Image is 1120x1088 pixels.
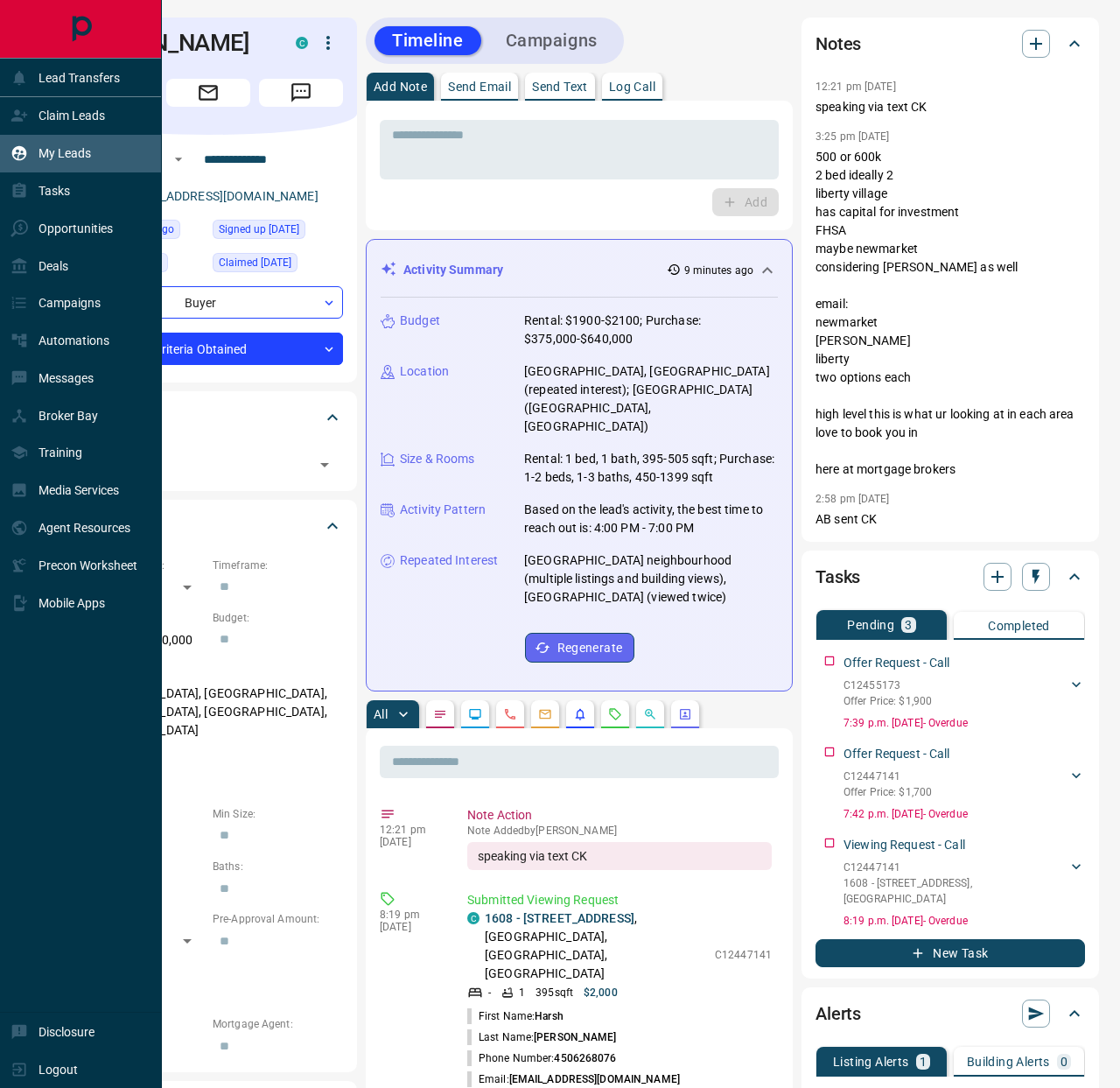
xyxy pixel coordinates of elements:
div: condos.ca [296,37,308,49]
p: Offer Price: $1,700 [843,784,932,800]
p: 1608 - [STREET_ADDRESS] , [GEOGRAPHIC_DATA] [843,875,1067,907]
svg: Lead Browsing Activity [468,707,482,721]
button: Campaigns [488,26,615,55]
div: Notes [815,23,1085,65]
button: Open [168,149,189,170]
span: Email [166,79,250,107]
div: Fri May 23 2025 [213,220,343,244]
p: All [374,708,388,720]
span: Harsh [535,1010,563,1022]
span: [PERSON_NAME] [534,1031,616,1043]
p: 3 [905,619,912,631]
span: Message [259,79,343,107]
p: Offer Request - Call [843,745,950,763]
p: Activity Summary [403,261,503,279]
p: 12:21 pm [DATE] [815,81,896,93]
p: Pre-Approval Amount: [213,911,343,927]
p: 9 minutes ago [684,263,753,278]
div: C12455173Offer Price: $1,900 [843,674,1085,712]
p: 2:58 pm [DATE] [815,493,890,505]
p: Completed [988,620,1050,632]
p: Budget [400,312,440,330]
svg: Opportunities [643,707,657,721]
p: [GEOGRAPHIC_DATA] neighbourhood (multiple listings and building views), [GEOGRAPHIC_DATA] (viewed... [524,551,778,607]
p: 7:39 p.m. [DATE] - Overdue [843,715,1085,731]
div: C12447141Offer Price: $1,700 [843,765,1085,804]
p: C12455173 [843,677,932,693]
button: New Task [815,939,1085,967]
div: speaking via text CK [467,842,772,870]
p: Size & Rooms [400,450,475,468]
p: Send Email [448,81,511,93]
p: [GEOGRAPHIC_DATA], [GEOGRAPHIC_DATA] (repeated interest); [GEOGRAPHIC_DATA] ([GEOGRAPHIC_DATA], [... [524,362,778,436]
p: Building Alerts [967,1056,1050,1068]
p: 1 [519,985,525,1000]
p: Last Name: [467,1029,617,1045]
div: Tags [73,397,343,439]
svg: Calls [503,707,517,721]
h2: Notes [815,30,861,58]
div: Mon Oct 06 2025 [213,253,343,277]
button: Regenerate [525,633,634,663]
svg: Requests [608,707,622,721]
div: C124471411608 - [STREET_ADDRESS],[GEOGRAPHIC_DATA] [843,856,1085,910]
p: 12:21 pm [380,824,441,836]
p: 3:25 pm [DATE] [815,130,890,143]
p: , [GEOGRAPHIC_DATA], [GEOGRAPHIC_DATA], [GEOGRAPHIC_DATA] [485,909,706,983]
p: 8:19 pm [380,909,441,921]
p: Log Call [609,81,655,93]
p: 1 [920,1056,927,1068]
p: Phone Number: [467,1050,617,1066]
div: Alerts [815,993,1085,1035]
h2: Alerts [815,1000,861,1028]
p: Motivation: [73,754,343,769]
button: Open [312,453,337,477]
button: Timeline [374,26,481,55]
p: Pending [847,619,894,631]
svg: Emails [538,707,552,721]
div: condos.ca [467,912,479,924]
div: Criteria Obtained [73,333,343,365]
div: Tasks [815,556,1085,598]
p: Offer Price: $1,900 [843,693,932,709]
p: - [488,985,491,1000]
p: Based on the lead's activity, the best time to reach out is: 4:00 PM - 7:00 PM [524,501,778,537]
p: Email: [467,1071,680,1087]
p: Areas Searched: [73,663,343,679]
p: Baths: [213,859,343,874]
h2: Tasks [815,563,860,591]
p: Viewing Request - Call [843,836,965,854]
p: 395 sqft [535,985,573,1000]
p: Rental: $1900-$2100; Purchase: $375,000-$640,000 [524,312,778,348]
p: First Name: [467,1008,563,1024]
span: 4506268076 [554,1052,616,1064]
p: 7:42 p.m. [DATE] - Overdue [843,806,1085,822]
p: Budget: [213,610,343,626]
p: 8:19 p.m. [DATE] - Overdue [843,913,1085,929]
h1: [PERSON_NAME] [73,29,269,57]
p: 0 [1060,1056,1067,1068]
p: Min Size: [213,806,343,822]
span: [EMAIL_ADDRESS][DOMAIN_NAME] [509,1073,680,1085]
p: Add Note [374,81,427,93]
p: C12447141 [843,769,932,784]
p: Credit Score: [73,964,343,979]
span: Signed up [DATE] [219,221,299,238]
div: Activity Summary9 minutes ago [381,254,778,286]
p: Timeframe: [213,558,343,573]
p: [DATE] [380,836,441,848]
p: speaking via text CK [815,98,1085,116]
p: [DATE] [380,921,441,933]
span: Claimed [DATE] [219,254,291,271]
p: Submitted Viewing Request [467,891,772,909]
p: Listing Alerts [833,1056,909,1068]
p: Activity Pattern [400,501,486,519]
p: Send Text [532,81,588,93]
p: Location [400,362,449,381]
p: AB sent CK [815,510,1085,529]
p: Note Added by [PERSON_NAME] [467,825,772,837]
p: [GEOGRAPHIC_DATA], [GEOGRAPHIC_DATA], [GEOGRAPHIC_DATA], [GEOGRAPHIC_DATA], [GEOGRAPHIC_DATA] [73,679,343,745]
p: Repeated Interest [400,551,498,570]
p: Note Action [467,806,772,825]
p: Rental: 1 bed, 1 bath, 395-505 sqft; Purchase: 1-2 beds, 1-3 baths, 450-1399 sqft [524,450,778,487]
